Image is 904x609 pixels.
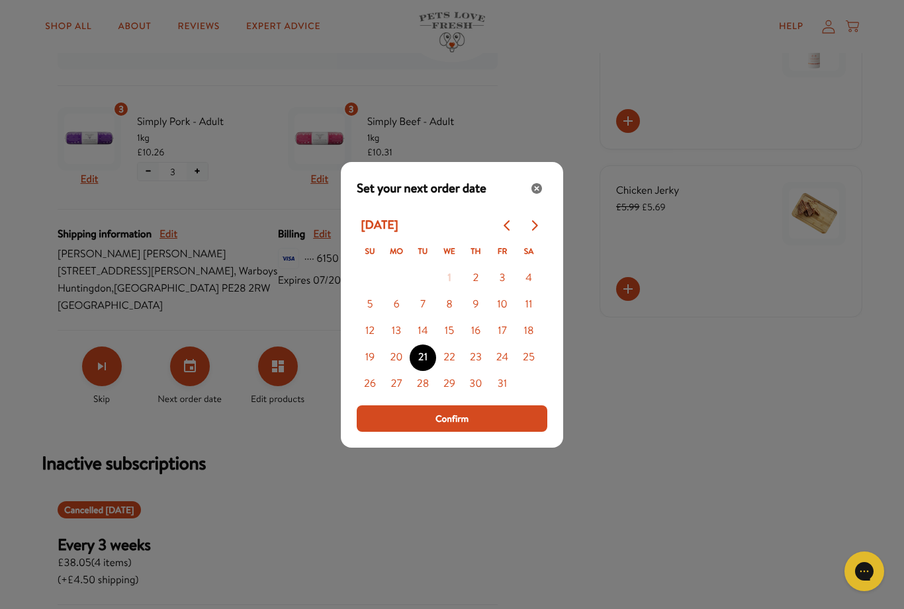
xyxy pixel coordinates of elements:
[357,214,402,237] div: [DATE]
[383,239,410,265] th: Monday
[383,318,410,345] button: 13
[357,318,383,345] button: 12
[526,178,547,199] button: Close
[436,318,463,345] button: 15
[463,318,489,345] button: 16
[435,411,469,426] span: Confirm
[521,212,547,239] button: Go to next month
[357,405,547,432] button: Process subscription date change
[494,212,521,239] button: Go to previous month
[410,345,436,371] button: 21
[463,239,489,265] th: Thursday
[383,292,410,318] button: 6
[436,239,463,265] th: Wednesday
[516,292,542,318] button: 11
[357,345,383,371] button: 19
[357,371,383,397] button: 26
[489,345,516,371] button: 24
[357,179,486,198] span: Set your next order date
[463,265,489,292] button: 2
[410,371,436,397] button: 28
[489,239,516,265] th: Friday
[357,292,383,318] button: 5
[436,345,463,371] button: 22
[489,371,516,397] button: 31
[489,265,516,292] button: 3
[489,318,516,345] button: 17
[516,345,542,371] button: 25
[436,371,463,397] button: 29
[516,265,542,292] button: 4
[383,345,410,371] button: 20
[410,239,436,265] th: Tuesday
[516,318,542,345] button: 18
[436,265,463,292] button: 1
[463,292,489,318] button: 9
[463,345,489,371] button: 23
[489,292,516,318] button: 10
[838,547,891,596] iframe: Gorgias live chat messenger
[516,239,542,265] th: Saturday
[410,318,436,345] button: 14
[383,371,410,397] button: 27
[436,292,463,318] button: 8
[463,371,489,397] button: 30
[410,292,436,318] button: 7
[357,239,383,265] th: Sunday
